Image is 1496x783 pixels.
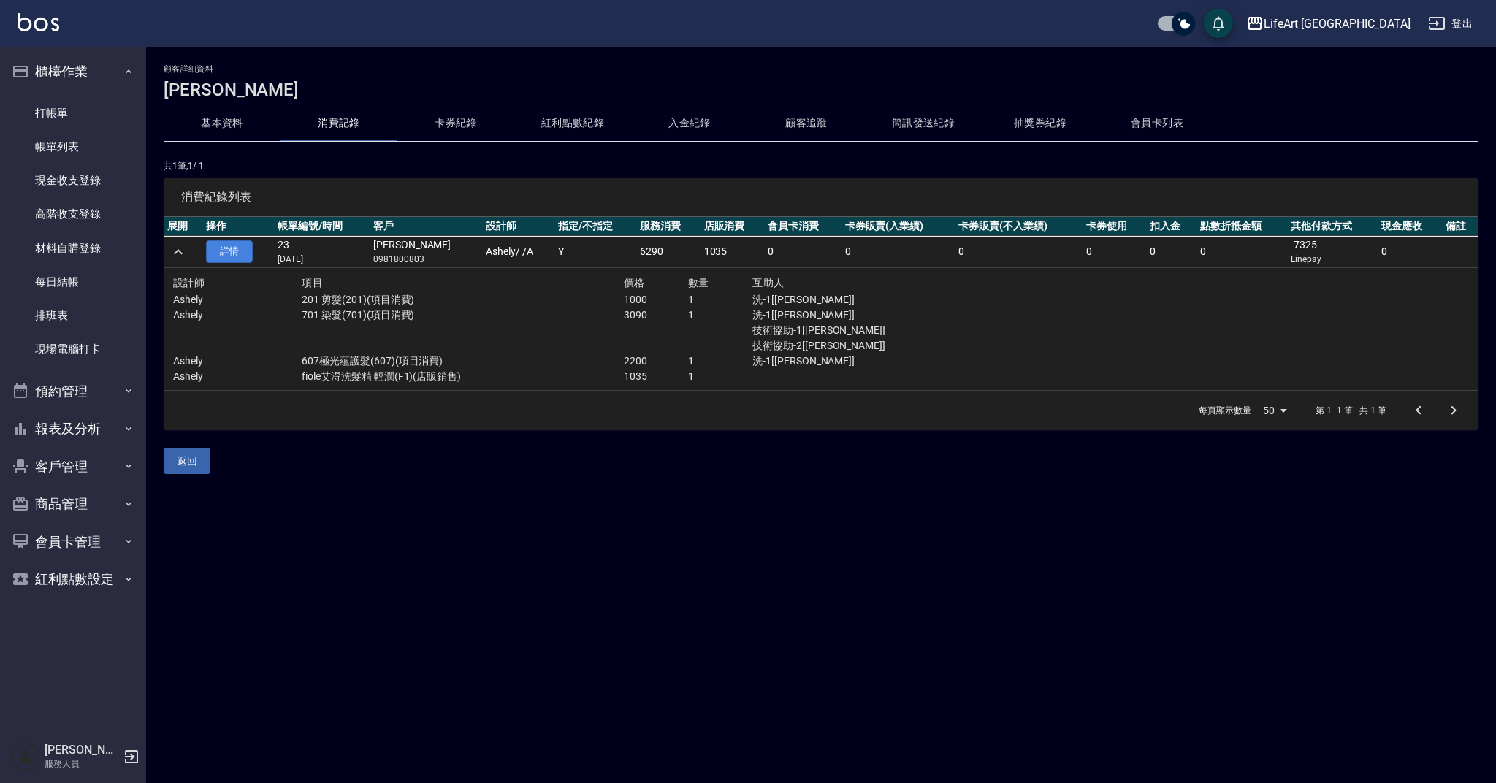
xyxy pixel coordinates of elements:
[164,217,202,236] th: 展開
[841,217,955,236] th: 卡券販賣(入業績)
[752,338,945,354] p: 技術協助-2[[PERSON_NAME]]
[1197,217,1287,236] th: 點數折抵金額
[173,277,205,289] span: 設計師
[688,369,752,384] p: 1
[1146,236,1197,268] td: 0
[1287,236,1378,268] td: -7325
[624,308,688,323] p: 3090
[624,292,688,308] p: 1000
[6,373,140,410] button: 預約管理
[6,130,140,164] a: 帳單列表
[1378,217,1441,236] th: 現金應收
[302,308,624,323] p: 701 染髮(701)(項目消費)
[701,236,764,268] td: 1035
[280,106,397,141] button: 消費記錄
[841,236,955,268] td: 0
[688,292,752,308] p: 1
[6,332,140,366] a: 現場電腦打卡
[18,13,59,31] img: Logo
[955,217,1082,236] th: 卡券販賣(不入業績)
[173,369,302,384] p: Ashely
[173,292,302,308] p: Ashely
[1264,15,1411,33] div: LifeArt [GEOGRAPHIC_DATA]
[1083,236,1146,268] td: 0
[1378,236,1441,268] td: 0
[482,217,554,236] th: 設計師
[6,232,140,265] a: 材料自購登錄
[6,299,140,332] a: 排班表
[274,236,370,268] td: 23
[164,106,280,141] button: 基本資料
[12,742,41,771] img: Person
[274,217,370,236] th: 帳單編號/時間
[6,96,140,130] a: 打帳單
[764,236,841,268] td: 0
[752,277,784,289] span: 互助人
[624,369,688,384] p: 1035
[6,523,140,561] button: 會員卡管理
[302,292,624,308] p: 201 剪髮(201)(項目消費)
[45,757,119,771] p: 服務人員
[302,354,624,369] p: 607極光蘊護髮(607)(項目消費)
[631,106,748,141] button: 入金紀錄
[1204,9,1233,38] button: save
[1287,217,1378,236] th: 其他付款方式
[624,354,688,369] p: 2200
[1099,106,1215,141] button: 會員卡列表
[752,354,945,369] p: 洗-1[[PERSON_NAME]]
[6,410,140,448] button: 報表及分析
[6,265,140,299] a: 每日結帳
[181,190,1461,205] span: 消費紀錄列表
[167,241,189,263] button: expand row
[6,53,140,91] button: 櫃檯作業
[1442,217,1478,236] th: 備註
[748,106,865,141] button: 顧客追蹤
[636,236,700,268] td: 6290
[955,236,1082,268] td: 0
[752,323,945,338] p: 技術協助-1[[PERSON_NAME]]
[164,159,1478,172] p: 共 1 筆, 1 / 1
[302,369,624,384] p: fiole艾淂洗髮精 輕潤(F1)(店販銷售)
[45,743,119,757] h5: [PERSON_NAME]
[764,217,841,236] th: 會員卡消費
[1199,404,1251,417] p: 每頁顯示數量
[688,354,752,369] p: 1
[1240,9,1416,39] button: LifeArt [GEOGRAPHIC_DATA]
[752,308,945,323] p: 洗-1[[PERSON_NAME]]
[6,448,140,486] button: 客戶管理
[688,277,709,289] span: 數量
[1146,217,1197,236] th: 扣入金
[752,292,945,308] p: 洗-1[[PERSON_NAME]]
[206,240,253,263] a: 詳情
[302,277,323,289] span: 項目
[514,106,631,141] button: 紅利點數紀錄
[1257,391,1292,430] div: 50
[6,485,140,523] button: 商品管理
[6,560,140,598] button: 紅利點數設定
[164,64,1478,74] h2: 顧客詳細資料
[164,80,1478,100] h3: [PERSON_NAME]
[173,308,302,323] p: Ashely
[278,253,366,266] p: [DATE]
[370,236,482,268] td: [PERSON_NAME]
[6,197,140,231] a: 高階收支登錄
[636,217,700,236] th: 服務消費
[865,106,982,141] button: 簡訊發送紀錄
[701,217,764,236] th: 店販消費
[6,164,140,197] a: 現金收支登錄
[554,236,636,268] td: Y
[982,106,1099,141] button: 抽獎券紀錄
[624,277,645,289] span: 價格
[164,448,210,475] button: 返回
[688,308,752,323] p: 1
[482,236,554,268] td: Ashely / /A
[202,217,274,236] th: 操作
[373,253,478,266] p: 0981800803
[173,354,302,369] p: Ashely
[1422,10,1478,37] button: 登出
[397,106,514,141] button: 卡券紀錄
[1197,236,1287,268] td: 0
[370,217,482,236] th: 客戶
[1083,217,1146,236] th: 卡券使用
[554,217,636,236] th: 指定/不指定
